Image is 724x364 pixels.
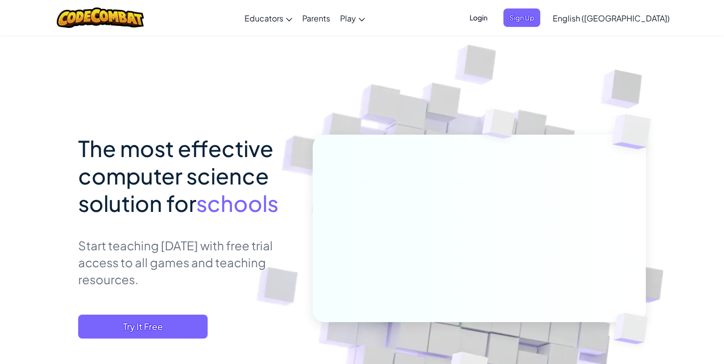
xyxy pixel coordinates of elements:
[340,13,356,23] span: Play
[78,237,298,288] p: Start teaching [DATE] with free trial access to all games and teaching resources.
[244,13,283,23] span: Educators
[548,4,675,31] a: English ([GEOGRAPHIC_DATA])
[78,315,208,339] button: Try It Free
[464,89,535,164] img: Overlap cubes
[593,90,679,174] img: Overlap cubes
[240,4,297,31] a: Educators
[78,134,273,217] span: The most effective computer science solution for
[297,4,335,31] a: Parents
[553,13,670,23] span: English ([GEOGRAPHIC_DATA])
[464,8,493,27] button: Login
[335,4,370,31] a: Play
[503,8,540,27] button: Sign Up
[196,189,278,217] span: schools
[57,7,144,28] img: CodeCombat logo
